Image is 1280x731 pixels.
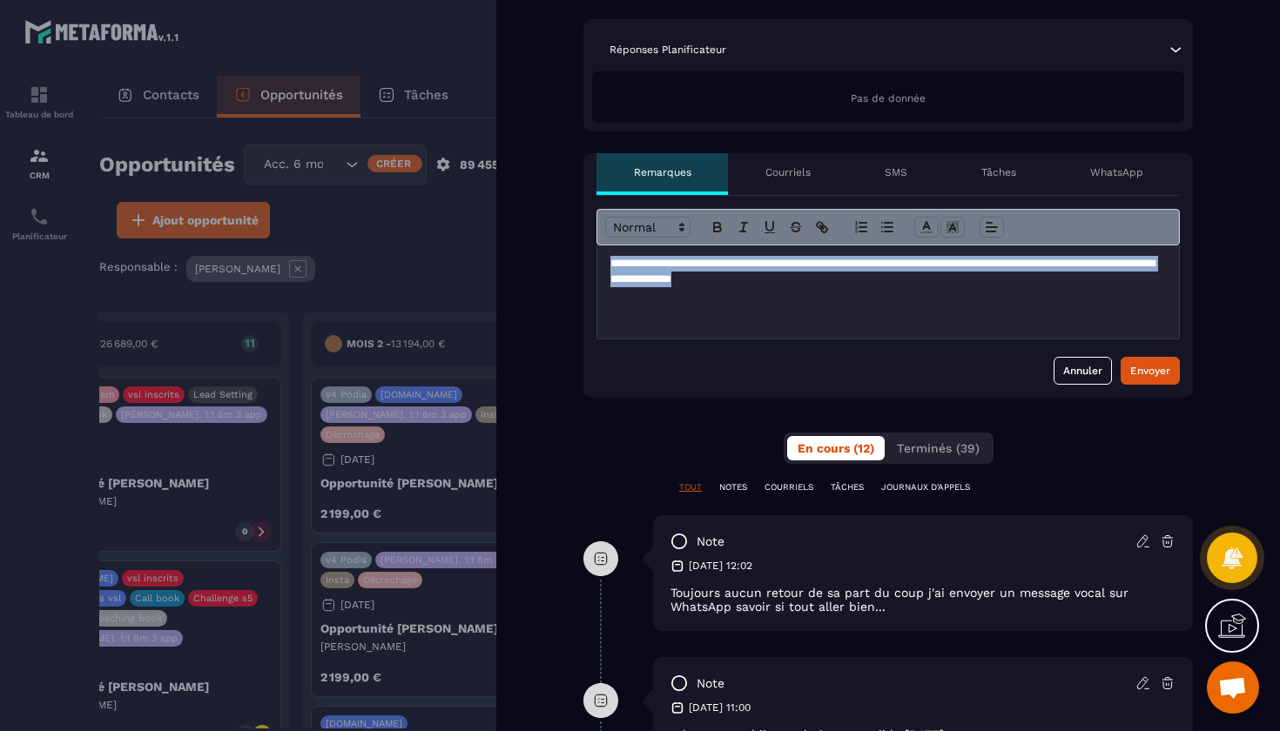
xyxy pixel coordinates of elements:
p: Remarques [634,165,691,179]
p: Courriels [765,165,811,179]
p: WhatsApp [1090,165,1143,179]
p: TÂCHES [831,481,864,493]
button: Annuler [1054,357,1112,385]
p: Toujours aucun retour de sa part du coup j'ai envoyer un message vocal sur WhatsApp savoir si tou... [670,586,1176,614]
p: SMS [885,165,907,179]
div: Envoyer [1130,362,1170,379]
p: COURRIELS [765,481,813,493]
button: En cours (12) [787,436,885,460]
p: note [697,533,724,550]
button: Envoyer [1121,357,1180,385]
p: NOTES [719,481,747,493]
span: En cours (12) [798,441,874,455]
p: [DATE] 12:02 [689,559,752,573]
p: note [697,675,724,692]
p: Tâches [981,165,1016,179]
p: [DATE] 11:00 [689,701,751,714]
p: JOURNAUX D'APPELS [881,481,970,493]
button: Terminés (39) [886,436,990,460]
p: TOUT [679,481,702,493]
span: Terminés (39) [897,441,980,455]
a: Ouvrir le chat [1207,661,1259,714]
